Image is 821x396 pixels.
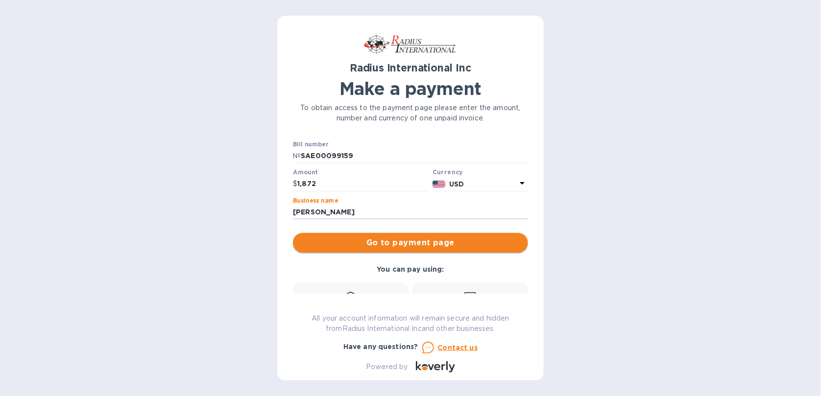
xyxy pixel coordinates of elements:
label: Bill number [293,141,328,147]
b: USD [449,180,464,188]
b: You can pay using: [377,265,444,273]
b: Currency [433,168,463,176]
p: Powered by [366,362,408,372]
p: All your account information will remain secure and hidden from Radius International Inc and othe... [293,313,528,334]
p: № [293,151,301,161]
u: Contact us [438,344,478,351]
b: Have any questions? [343,343,418,350]
label: Amount [293,170,318,176]
input: Enter business name [293,205,528,220]
input: Enter bill number [301,149,528,163]
img: USD [433,181,446,187]
p: To obtain access to the payment page please enter the amount, number and currency of one unpaid i... [293,103,528,123]
p: $ [293,179,297,189]
input: 0.00 [297,177,429,191]
label: Business name [293,198,338,204]
b: Radius International Inc [350,62,471,74]
span: Go to payment page [301,237,520,249]
button: Go to payment page [293,233,528,253]
h1: Make a payment [293,78,528,99]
